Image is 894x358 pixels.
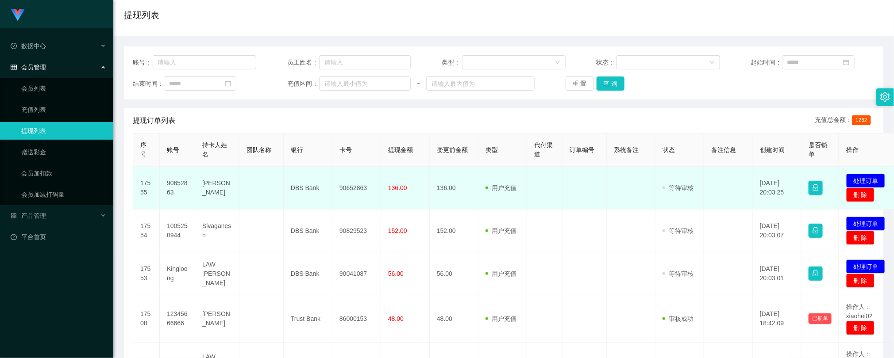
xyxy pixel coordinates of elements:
[597,76,625,91] button: 查 询
[709,60,715,66] i: 图标: down
[133,115,175,126] span: 提现订单列表
[437,146,468,153] span: 变更前金额
[167,146,179,153] span: 账号
[486,146,498,153] span: 类型
[430,209,478,252] td: 152.00
[663,146,675,153] span: 状态
[160,252,195,295] td: Kingloong
[846,231,875,245] button: 删 除
[332,295,381,343] td: 86000153
[11,64,17,70] i: 图标: table
[225,80,231,87] i: 图标: calendar
[11,43,17,49] i: 图标: check-circle-o
[332,167,381,209] td: 90652863
[753,252,802,295] td: [DATE] 20:03:01
[124,8,159,22] h1: 提现列表
[570,146,594,153] span: 订单编号
[388,184,407,191] span: 136.00
[430,167,478,209] td: 136.00
[160,209,195,252] td: 1005250944
[753,209,802,252] td: [DATE] 20:03:07
[160,295,195,343] td: 12345666666
[284,295,332,343] td: Trust Bank
[809,141,827,158] span: 是否锁单
[319,55,411,69] input: 请输入
[430,252,478,295] td: 56.00
[11,42,46,50] span: 数据中心
[388,270,404,277] span: 56.00
[809,224,823,238] button: 图标: lock
[846,321,875,335] button: 删 除
[846,303,873,320] span: 操作人：xiaohei02
[247,146,271,153] span: 团队名称
[133,58,153,67] span: 账号：
[753,295,802,343] td: [DATE] 18:42:09
[21,80,106,97] a: 会员列表
[711,146,736,153] span: 备注信息
[663,315,694,322] span: 审核成功
[846,217,885,231] button: 处理订单
[332,252,381,295] td: 90041087
[486,184,516,191] span: 用户充值
[284,252,332,295] td: DBS Bank
[140,141,146,158] span: 序号
[486,270,516,277] span: 用户充值
[160,167,195,209] td: 90652863
[751,58,782,67] span: 起始时间：
[614,146,639,153] span: 系统备注
[195,252,239,295] td: LAW [PERSON_NAME]
[846,174,885,188] button: 处理订单
[133,209,160,252] td: 17554
[388,146,413,153] span: 提现金额
[133,295,160,343] td: 17508
[809,267,823,281] button: 图标: lock
[846,188,875,202] button: 删 除
[319,76,411,91] input: 请输入最小值为
[852,115,871,125] span: 1262
[843,59,849,65] i: 图标: calendar
[284,167,332,209] td: DBS Bank
[486,227,516,234] span: 用户充值
[566,76,594,91] button: 重 置
[21,143,106,161] a: 赠送彩金
[809,313,832,324] button: 已锁单
[287,79,319,88] span: 充值区间：
[11,212,46,219] span: 产品管理
[202,141,227,158] span: 持卡人姓名
[663,270,694,277] span: 等待审核
[596,58,616,67] span: 状态：
[133,167,160,209] td: 17555
[753,167,802,209] td: [DATE] 20:03:25
[284,209,332,252] td: DBS Bank
[11,228,106,246] a: 图标: dashboard平台首页
[21,186,106,203] a: 会员加减打码量
[332,209,381,252] td: 90829523
[534,141,553,158] span: 代付渠道
[486,315,516,322] span: 用户充值
[815,115,875,126] div: 充值总金额：
[11,64,46,71] span: 会员管理
[21,164,106,182] a: 会员加扣款
[21,101,106,118] a: 充值列表
[426,76,535,91] input: 请输入最大值为
[411,79,426,88] span: ~
[846,146,859,153] span: 操作
[846,259,885,274] button: 处理订单
[388,227,407,234] span: 152.00
[153,55,257,69] input: 请输入
[880,92,890,102] i: 图标: setting
[287,58,319,67] span: 员工姓名：
[663,227,694,234] span: 等待审核
[21,122,106,140] a: 提现列表
[11,9,25,21] img: logo.9652507e.png
[760,146,785,153] span: 创建时间
[195,209,239,252] td: Sivaganesh
[291,146,303,153] span: 银行
[388,315,404,322] span: 48.00
[133,79,164,88] span: 结束时间：
[430,295,478,343] td: 48.00
[133,252,160,295] td: 17553
[809,181,823,195] button: 图标: lock
[339,146,352,153] span: 卡号
[11,213,17,219] i: 图标: appstore-o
